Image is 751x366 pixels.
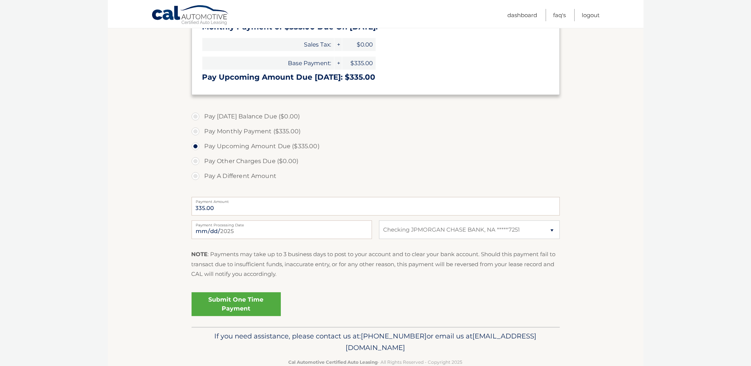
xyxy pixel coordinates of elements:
h3: Pay Upcoming Amount Due [DATE]: $335.00 [202,73,549,82]
span: $335.00 [342,57,376,70]
label: Pay [DATE] Balance Due ($0.00) [192,109,560,124]
span: Base Payment: [202,57,334,70]
a: Dashboard [508,9,537,21]
input: Payment Date [192,220,372,239]
a: Logout [582,9,600,21]
p: - All Rights Reserved - Copyright 2025 [196,358,555,366]
label: Pay Other Charges Due ($0.00) [192,154,560,169]
span: $0.00 [342,38,376,51]
span: [PHONE_NUMBER] [361,332,427,340]
p: : Payments may take up to 3 business days to post to your account and to clear your bank account.... [192,249,560,279]
label: Pay A Different Amount [192,169,560,184]
span: + [334,57,342,70]
span: + [334,38,342,51]
a: FAQ's [553,9,566,21]
label: Pay Monthly Payment ($335.00) [192,124,560,139]
label: Payment Processing Date [192,220,372,226]
a: Submit One Time Payment [192,292,281,316]
label: Pay Upcoming Amount Due ($335.00) [192,139,560,154]
strong: NOTE [192,251,208,258]
p: If you need assistance, please contact us at: or email us at [196,330,555,354]
input: Payment Amount [192,197,560,216]
span: Sales Tax: [202,38,334,51]
label: Payment Amount [192,197,560,203]
strong: Cal Automotive Certified Auto Leasing [289,359,378,365]
a: Cal Automotive [151,5,230,26]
